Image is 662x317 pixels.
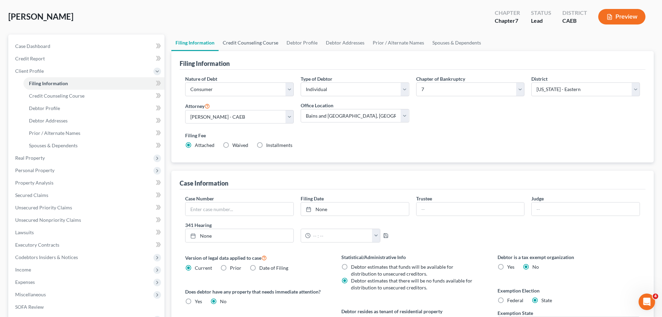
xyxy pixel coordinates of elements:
iframe: Intercom live chat [639,294,655,310]
span: Debtor Profile [29,105,60,111]
a: Debtor Profile [23,102,164,115]
span: Expenses [15,279,35,285]
div: Chapter [495,9,520,17]
label: Case Number [185,195,214,202]
label: Office Location [301,102,333,109]
span: Property Analysis [15,180,53,186]
a: None [185,229,293,242]
input: -- : -- [311,229,372,242]
a: Unsecured Nonpriority Claims [10,214,164,226]
span: Client Profile [15,68,44,74]
label: Version of legal data applied to case [185,254,328,262]
label: Debtor resides as tenant of residential property [341,308,484,315]
span: Codebtors Insiders & Notices [15,254,78,260]
input: -- [532,202,640,216]
span: Filing Information [29,80,68,86]
span: Installments [266,142,292,148]
label: Exemption State [498,309,533,317]
label: Trustee [416,195,432,202]
a: Unsecured Priority Claims [10,201,164,214]
span: Real Property [15,155,45,161]
span: Yes [507,264,514,270]
span: Case Dashboard [15,43,50,49]
a: Lawsuits [10,226,164,239]
span: Spouses & Dependents [29,142,78,148]
a: Credit Counseling Course [219,34,282,51]
a: Filing Information [171,34,219,51]
span: SOFA Review [15,304,44,310]
span: Debtor estimates that there will be no funds available for distribution to unsecured creditors. [351,278,472,290]
div: CAEB [562,17,587,25]
div: Status [531,9,551,17]
label: Nature of Debt [185,75,217,82]
a: Filing Information [23,77,164,90]
a: Prior / Alternate Names [369,34,428,51]
span: Credit Report [15,56,45,61]
a: Spouses & Dependents [23,139,164,152]
span: Federal [507,297,523,303]
a: Spouses & Dependents [428,34,485,51]
span: Unsecured Nonpriority Claims [15,217,81,223]
a: Property Analysis [10,177,164,189]
div: Filing Information [180,59,230,68]
label: Exemption Election [498,287,640,294]
span: Debtor Addresses [29,118,68,123]
label: Statistical/Administrative Info [341,254,484,261]
a: Executory Contracts [10,239,164,251]
div: Lead [531,17,551,25]
a: Debtor Addresses [322,34,369,51]
span: State [541,297,552,303]
span: Personal Property [15,167,54,173]
span: Yes [195,298,202,304]
label: Debtor is a tax exempt organization [498,254,640,261]
span: Waived [232,142,248,148]
span: Secured Claims [15,192,48,198]
input: Enter case number... [185,202,293,216]
button: Preview [598,9,645,24]
a: Credit Counseling Course [23,90,164,102]
span: Date of Filing [259,265,288,271]
span: Prior / Alternate Names [29,130,80,136]
span: Attached [195,142,214,148]
span: Unsecured Priority Claims [15,205,72,210]
div: Case Information [180,179,228,187]
a: SOFA Review [10,301,164,313]
span: Executory Contracts [15,242,59,248]
span: Income [15,267,31,273]
a: None [301,202,409,216]
span: Credit Counseling Course [29,93,84,99]
label: Filing Date [301,195,324,202]
span: No [220,298,227,304]
label: Judge [531,195,544,202]
a: Debtor Profile [282,34,322,51]
a: Case Dashboard [10,40,164,52]
label: Filing Fee [185,132,640,139]
label: Chapter of Bankruptcy [416,75,465,82]
input: -- [417,202,524,216]
span: No [532,264,539,270]
span: Lawsuits [15,229,34,235]
label: Type of Debtor [301,75,332,82]
div: District [562,9,587,17]
a: Secured Claims [10,189,164,201]
span: Debtor estimates that funds will be available for distribution to unsecured creditors. [351,264,453,277]
label: 341 Hearing [182,221,413,229]
div: Chapter [495,17,520,25]
a: Prior / Alternate Names [23,127,164,139]
span: Prior [230,265,241,271]
a: Credit Report [10,52,164,65]
span: Current [195,265,212,271]
label: District [531,75,548,82]
label: Does debtor have any property that needs immediate attention? [185,288,328,295]
a: Debtor Addresses [23,115,164,127]
span: 7 [515,17,518,24]
span: Miscellaneous [15,291,46,297]
span: [PERSON_NAME] [8,11,73,21]
label: Attorney [185,102,210,110]
span: 4 [653,294,658,299]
